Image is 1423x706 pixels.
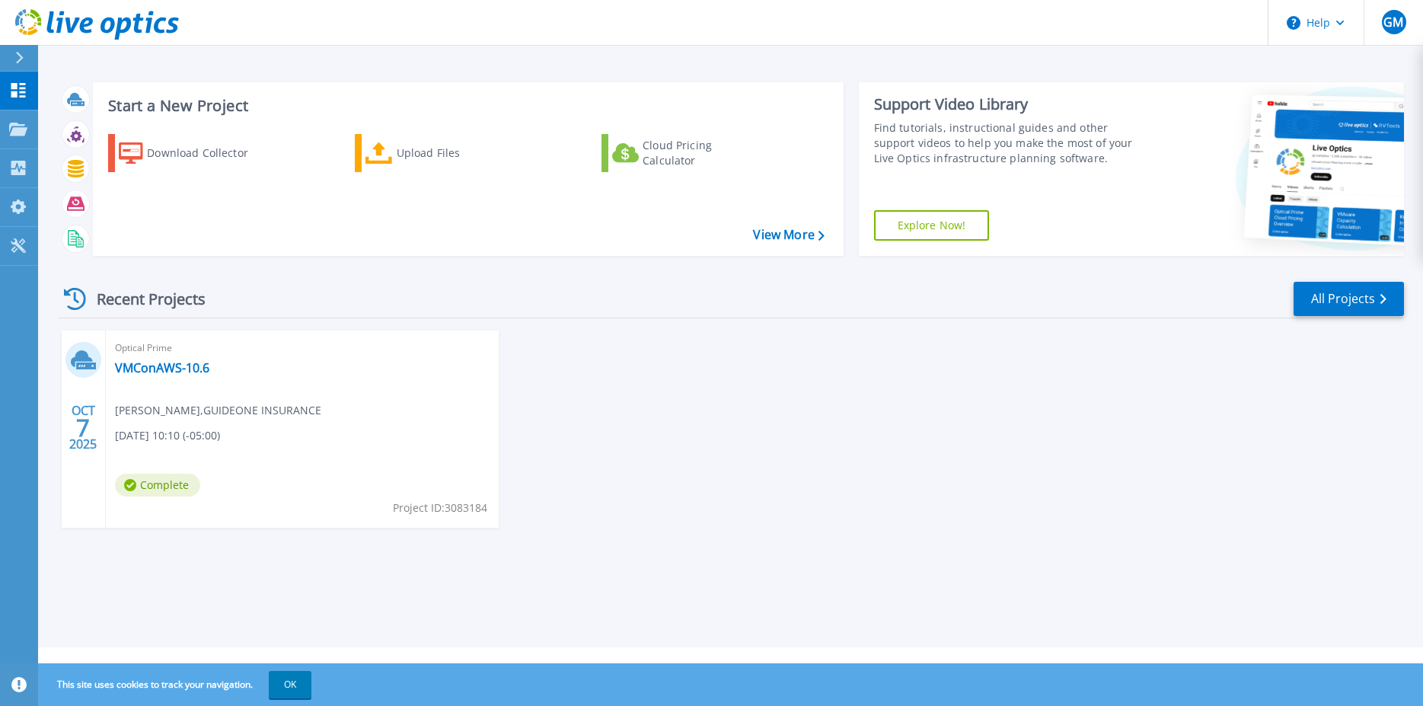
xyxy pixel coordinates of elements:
[115,402,321,419] span: [PERSON_NAME] , GUIDEONE INSURANCE
[108,134,278,172] a: Download Collector
[42,671,311,698] span: This site uses cookies to track your navigation.
[874,210,990,241] a: Explore Now!
[355,134,525,172] a: Upload Files
[1383,16,1403,28] span: GM
[108,97,824,114] h3: Start a New Project
[1294,282,1404,316] a: All Projects
[115,360,209,375] a: VMConAWS-10.6
[753,228,824,242] a: View More
[643,138,764,168] div: Cloud Pricing Calculator
[874,120,1152,166] div: Find tutorials, instructional guides and other support videos to help you make the most of your L...
[269,671,311,698] button: OK
[115,427,220,444] span: [DATE] 10:10 (-05:00)
[601,134,771,172] a: Cloud Pricing Calculator
[115,340,490,356] span: Optical Prime
[397,138,518,168] div: Upload Files
[69,400,97,455] div: OCT 2025
[76,421,90,434] span: 7
[393,500,487,516] span: Project ID: 3083184
[115,474,200,497] span: Complete
[874,94,1152,114] div: Support Video Library
[59,280,226,318] div: Recent Projects
[147,138,269,168] div: Download Collector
